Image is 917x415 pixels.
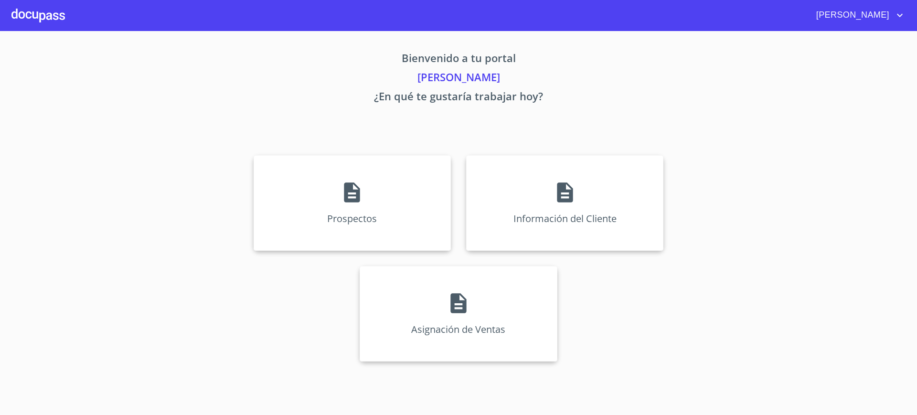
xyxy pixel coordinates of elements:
p: Prospectos [327,212,377,225]
p: Información del Cliente [513,212,617,225]
button: account of current user [809,8,906,23]
span: [PERSON_NAME] [809,8,894,23]
p: [PERSON_NAME] [164,69,753,88]
p: ¿En qué te gustaría trabajar hoy? [164,88,753,107]
p: Bienvenido a tu portal [164,50,753,69]
p: Asignación de Ventas [411,323,505,336]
